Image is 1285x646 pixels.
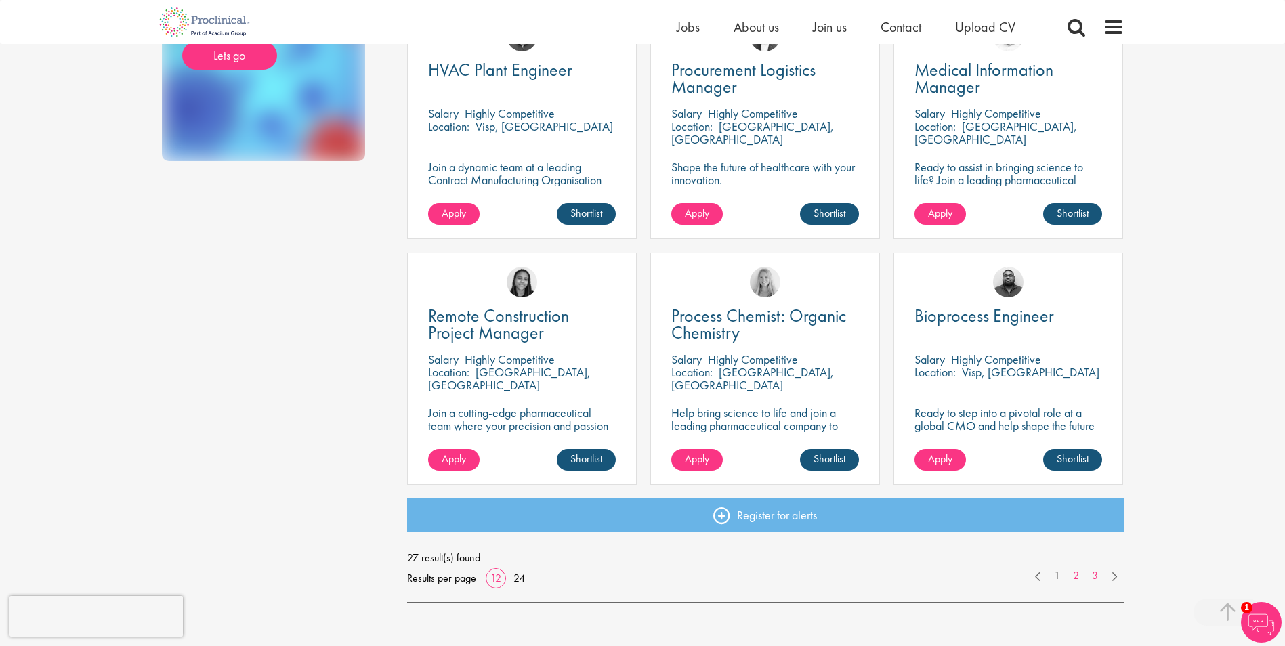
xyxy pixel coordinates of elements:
span: Location: [914,364,956,380]
span: Salary [428,106,459,121]
img: Shannon Briggs [750,267,780,297]
span: Salary [671,351,702,367]
a: Upload CV [955,18,1015,36]
span: Apply [928,206,952,220]
p: Shape the future of healthcare with your innovation. [671,160,859,186]
a: 24 [509,571,530,585]
a: About us [734,18,779,36]
p: Highly Competitive [708,106,798,121]
a: Bioprocess Engineer [914,307,1102,324]
img: Ashley Bennett [993,267,1024,297]
a: Medical Information Manager [914,62,1102,95]
span: Results per page [407,568,476,588]
img: Chatbot [1241,602,1282,643]
span: Location: [428,364,469,380]
p: [GEOGRAPHIC_DATA], [GEOGRAPHIC_DATA] [914,119,1077,147]
p: Highly Competitive [708,351,798,367]
span: Salary [914,106,945,121]
span: Procurement Logistics Manager [671,58,816,98]
p: Highly Competitive [951,351,1041,367]
a: 3 [1085,568,1105,584]
a: 1 [1047,568,1067,584]
a: Shortlist [557,449,616,471]
span: Location: [914,119,956,134]
span: Process Chemist: Organic Chemistry [671,304,846,344]
img: Eloise Coly [507,267,537,297]
a: Shortlist [1043,449,1102,471]
span: Remote Construction Project Manager [428,304,569,344]
p: Visp, [GEOGRAPHIC_DATA] [962,364,1099,380]
span: Location: [671,364,713,380]
span: Salary [914,351,945,367]
p: Visp, [GEOGRAPHIC_DATA] [476,119,613,134]
span: Apply [442,206,466,220]
a: Shortlist [800,449,859,471]
p: Help bring science to life and join a leading pharmaceutical company to play a key role in delive... [671,406,859,471]
p: Highly Competitive [465,351,555,367]
p: Join a dynamic team at a leading Contract Manufacturing Organisation and contribute to groundbrea... [428,160,616,212]
p: [GEOGRAPHIC_DATA], [GEOGRAPHIC_DATA] [671,364,834,393]
a: 12 [486,571,506,585]
a: Apply [428,203,480,225]
a: Remote Construction Project Manager [428,307,616,341]
span: Apply [685,452,709,466]
a: Shortlist [557,203,616,225]
span: HVAC Plant Engineer [428,58,572,81]
p: Join a cutting-edge pharmaceutical team where your precision and passion for quality will help sh... [428,406,616,458]
span: Salary [671,106,702,121]
a: Apply [914,203,966,225]
p: Ready to assist in bringing science to life? Join a leading pharmaceutical company to play a key ... [914,160,1102,225]
a: 2 [1066,568,1086,584]
span: Apply [685,206,709,220]
span: Salary [428,351,459,367]
span: Apply [442,452,466,466]
span: Apply [928,452,952,466]
span: Location: [671,119,713,134]
a: Shortlist [1043,203,1102,225]
a: Contact [881,18,921,36]
a: Jobs [677,18,700,36]
p: Ready to step into a pivotal role at a global CMO and help shape the future of healthcare manufac... [914,406,1102,445]
span: 27 result(s) found [407,548,1124,568]
a: Process Chemist: Organic Chemistry [671,307,859,341]
a: HVAC Plant Engineer [428,62,616,79]
span: Bioprocess Engineer [914,304,1054,327]
a: Join us [813,18,847,36]
span: 1 [1241,602,1252,613]
a: Lets go [182,41,277,70]
p: [GEOGRAPHIC_DATA], [GEOGRAPHIC_DATA] [671,119,834,147]
p: Highly Competitive [951,106,1041,121]
iframe: reCAPTCHA [9,596,183,637]
a: Apply [671,203,723,225]
p: Highly Competitive [465,106,555,121]
span: Medical Information Manager [914,58,1053,98]
p: [GEOGRAPHIC_DATA], [GEOGRAPHIC_DATA] [428,364,591,393]
a: Register for alerts [407,498,1124,532]
a: Procurement Logistics Manager [671,62,859,95]
a: Apply [914,449,966,471]
a: Apply [671,449,723,471]
a: Shortlist [800,203,859,225]
a: Apply [428,449,480,471]
span: Location: [428,119,469,134]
